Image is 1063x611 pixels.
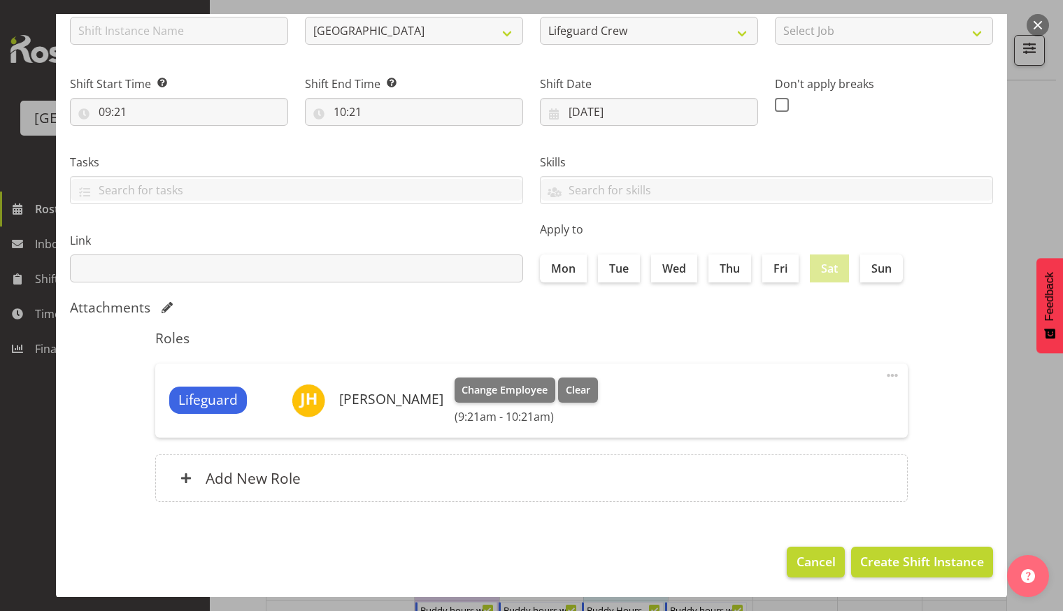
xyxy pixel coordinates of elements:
[598,254,640,282] label: Tue
[292,384,325,417] img: jayden-horsley10128.jpg
[305,76,523,92] label: Shift End Time
[540,254,587,282] label: Mon
[71,179,522,201] input: Search for tasks
[178,390,238,410] span: Lifeguard
[762,254,799,282] label: Fri
[70,76,288,92] label: Shift Start Time
[708,254,751,282] label: Thu
[455,410,598,424] h6: (9:21am - 10:21am)
[860,254,903,282] label: Sun
[541,179,992,201] input: Search for skills
[775,76,993,92] label: Don't apply breaks
[558,378,598,403] button: Clear
[787,547,844,577] button: Cancel
[462,382,548,398] span: Change Employee
[810,254,849,282] label: Sat
[70,232,523,249] label: Link
[1043,272,1056,321] span: Feedback
[339,391,443,407] h6: [PERSON_NAME]
[70,299,150,316] h5: Attachments
[1036,258,1063,353] button: Feedback - Show survey
[70,98,288,126] input: Click to select...
[206,469,301,487] h6: Add New Role
[155,330,908,347] h5: Roles
[566,382,590,398] span: Clear
[540,98,758,126] input: Click to select...
[651,254,697,282] label: Wed
[305,98,523,126] input: Click to select...
[1021,569,1035,583] img: help-xxl-2.png
[860,552,984,570] span: Create Shift Instance
[455,378,556,403] button: Change Employee
[540,154,993,171] label: Skills
[70,17,288,45] input: Shift Instance Name
[70,154,523,171] label: Tasks
[797,552,836,570] span: Cancel
[540,76,758,92] label: Shift Date
[540,221,993,238] label: Apply to
[851,547,993,577] button: Create Shift Instance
